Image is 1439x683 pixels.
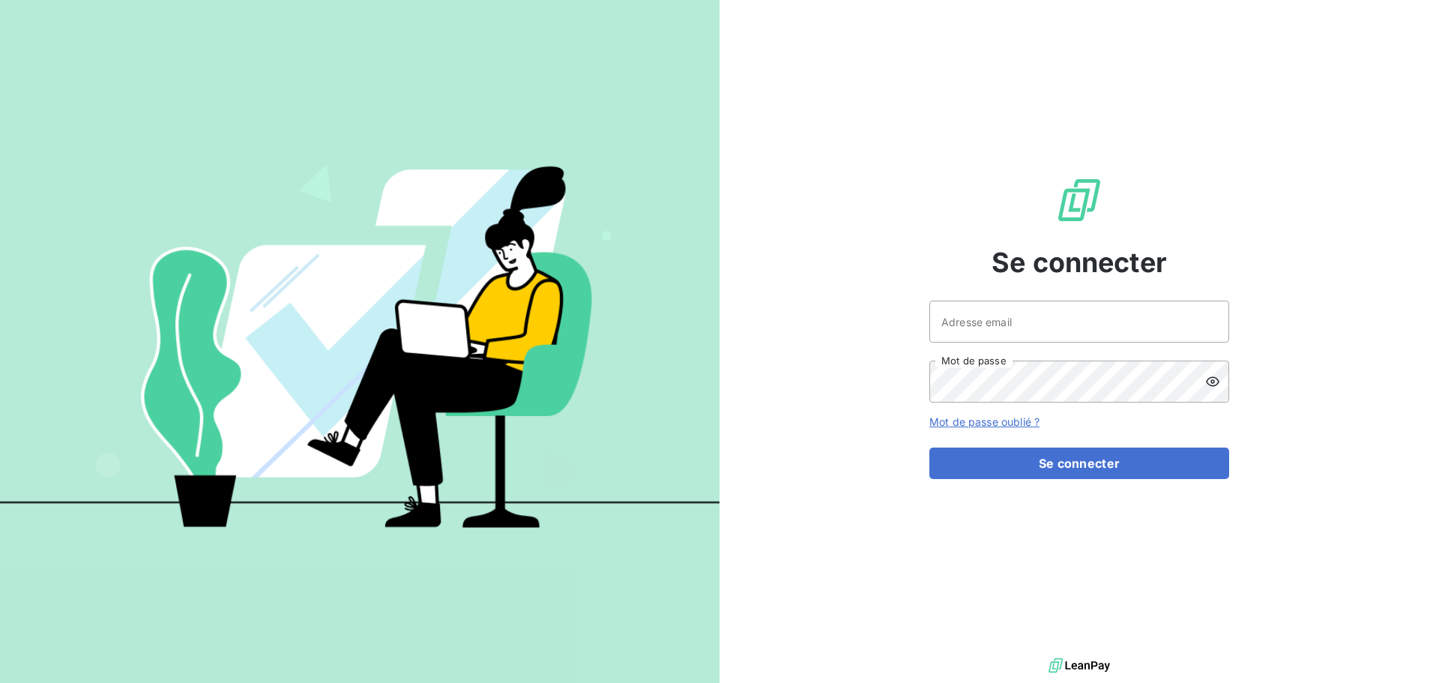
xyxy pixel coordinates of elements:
input: placeholder [929,301,1229,343]
button: Se connecter [929,448,1229,479]
img: logo [1049,655,1110,677]
span: Se connecter [992,242,1167,283]
img: Logo LeanPay [1055,176,1103,224]
a: Mot de passe oublié ? [929,415,1040,428]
